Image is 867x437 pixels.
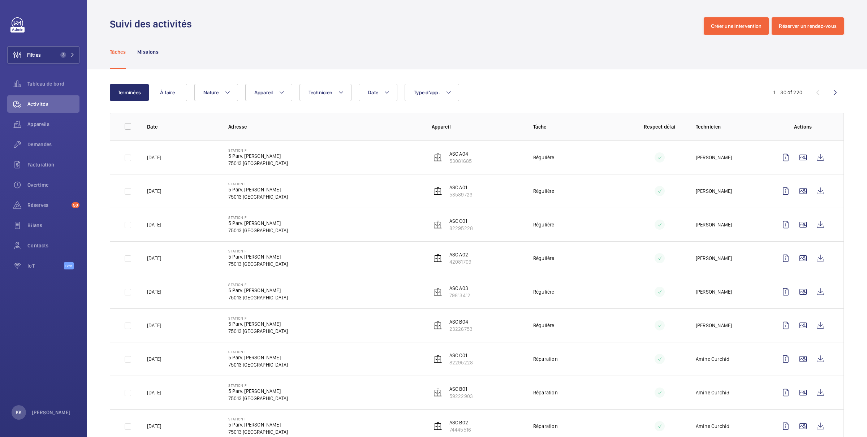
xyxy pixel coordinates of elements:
p: Station F [228,282,288,287]
p: [DATE] [147,154,161,161]
span: Type d'app. [414,90,440,95]
span: Overtime [27,181,79,189]
div: 1 – 30 of 220 [773,89,802,96]
p: Actions [777,123,829,130]
button: À faire [148,84,187,101]
span: Facturation [27,161,79,168]
button: Technicien [299,84,352,101]
p: Amine Ourchid [696,355,729,363]
span: Tableau de bord [27,80,79,87]
p: KK [16,409,22,416]
img: elevator.svg [433,355,442,363]
span: Réserves [27,202,69,209]
p: 75013 [GEOGRAPHIC_DATA] [228,428,288,436]
p: 5 Parv. [PERSON_NAME] [228,186,288,193]
p: 42081709 [449,258,471,265]
span: Technicien [309,90,333,95]
button: Filtres3 [7,46,79,64]
p: Amine Ourchid [696,423,729,430]
p: ASC B04 [449,318,473,325]
p: ASC C01 [449,217,473,225]
p: ASC C01 [449,352,473,359]
img: elevator.svg [433,187,442,195]
p: Régulière [533,187,555,195]
span: IoT [27,262,64,269]
span: Nature [203,90,219,95]
p: Station F [228,182,288,186]
span: 58 [72,202,79,208]
p: 5 Parv. [PERSON_NAME] [228,421,288,428]
p: 82295228 [449,359,473,366]
p: Respect délai [635,123,684,130]
p: ASC B01 [449,385,473,393]
p: Tâches [110,48,126,56]
span: Beta [64,262,74,269]
p: Réparation [533,423,558,430]
p: 5 Parv. [PERSON_NAME] [228,287,288,294]
span: Date [368,90,378,95]
p: 75013 [GEOGRAPHIC_DATA] [228,328,288,335]
img: elevator.svg [433,388,442,397]
p: [DATE] [147,423,161,430]
p: Réparation [533,389,558,396]
span: 3 [60,52,66,58]
p: 5 Parv. [PERSON_NAME] [228,253,288,260]
h1: Suivi des activités [110,17,196,31]
p: 23226753 [449,325,473,333]
p: Station F [228,383,288,388]
p: Appareil [432,123,522,130]
p: 79813412 [449,292,470,299]
p: 5 Parv. [PERSON_NAME] [228,220,288,227]
p: Régulière [533,288,555,295]
span: Bilans [27,222,79,229]
p: Station F [228,350,288,354]
p: Date [147,123,217,130]
span: Appareils [27,121,79,128]
button: Appareil [245,84,292,101]
p: Station F [228,215,288,220]
p: [PERSON_NAME] [696,288,732,295]
button: Nature [194,84,238,101]
button: Créer une intervention [704,17,769,35]
p: ASC A01 [449,184,473,191]
p: 5 Parv. [PERSON_NAME] [228,320,288,328]
p: Régulière [533,322,555,329]
button: Terminées [110,84,149,101]
img: elevator.svg [433,220,442,229]
p: ASC A04 [449,150,472,157]
p: 75013 [GEOGRAPHIC_DATA] [228,361,288,368]
p: [DATE] [147,389,161,396]
p: 75013 [GEOGRAPHIC_DATA] [228,193,288,200]
p: 59222903 [449,393,473,400]
p: Régulière [533,221,555,228]
span: Activités [27,100,79,108]
p: 5 Parv. [PERSON_NAME] [228,152,288,160]
p: Adresse [228,123,420,130]
p: Réparation [533,355,558,363]
p: Station F [228,316,288,320]
p: 75013 [GEOGRAPHIC_DATA] [228,395,288,402]
p: Amine Ourchid [696,389,729,396]
p: 75013 [GEOGRAPHIC_DATA] [228,260,288,268]
p: [DATE] [147,221,161,228]
p: [PERSON_NAME] [696,154,732,161]
p: [PERSON_NAME] [696,255,732,262]
p: [PERSON_NAME] [32,409,71,416]
p: [PERSON_NAME] [696,221,732,228]
p: 75013 [GEOGRAPHIC_DATA] [228,227,288,234]
span: Demandes [27,141,79,148]
p: ASC A03 [449,285,470,292]
p: Station F [228,148,288,152]
p: [DATE] [147,288,161,295]
p: 82295228 [449,225,473,232]
p: [DATE] [147,355,161,363]
p: 74445516 [449,426,471,433]
p: [DATE] [147,255,161,262]
p: 75013 [GEOGRAPHIC_DATA] [228,294,288,301]
img: elevator.svg [433,321,442,330]
p: 53081685 [449,157,472,165]
p: Régulière [533,154,555,161]
img: elevator.svg [433,422,442,430]
p: 75013 [GEOGRAPHIC_DATA] [228,160,288,167]
img: elevator.svg [433,153,442,162]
